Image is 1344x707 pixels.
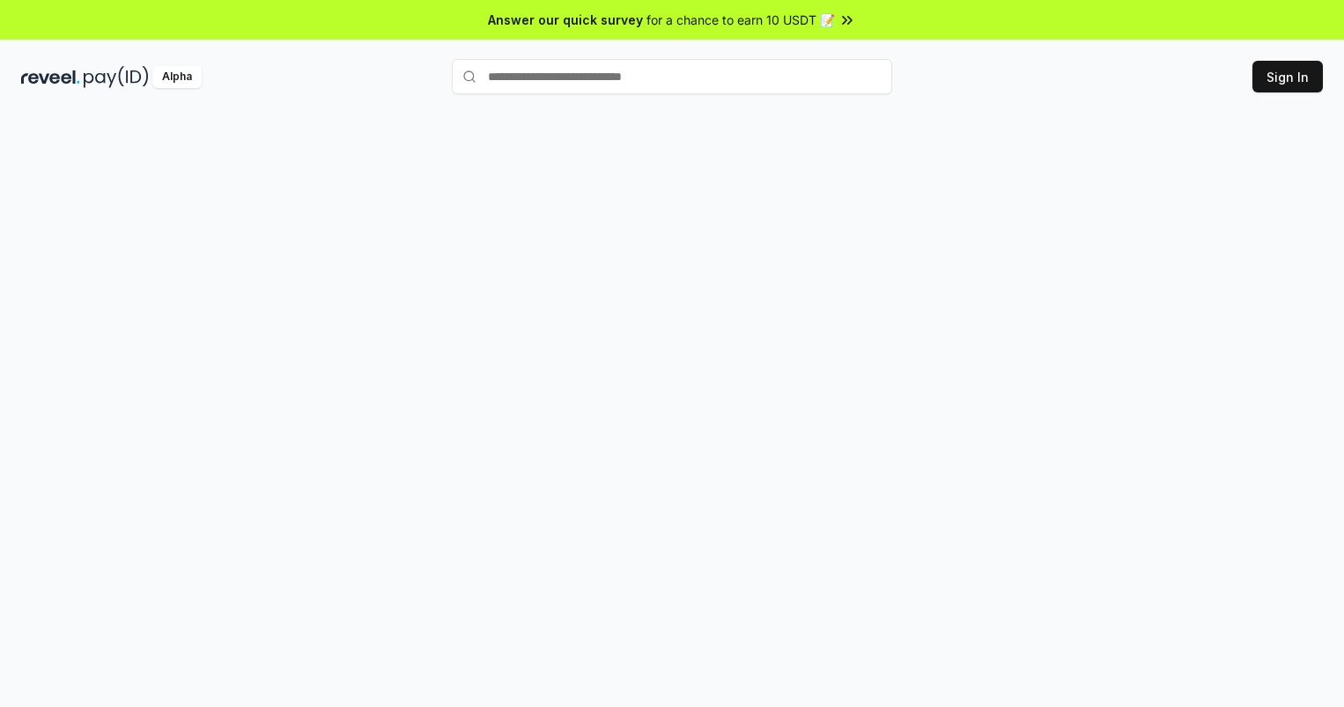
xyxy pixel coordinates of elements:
button: Sign In [1252,61,1323,92]
div: Alpha [152,66,202,88]
span: for a chance to earn 10 USDT 📝 [646,11,835,29]
span: Answer our quick survey [488,11,643,29]
img: pay_id [84,66,149,88]
img: reveel_dark [21,66,80,88]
